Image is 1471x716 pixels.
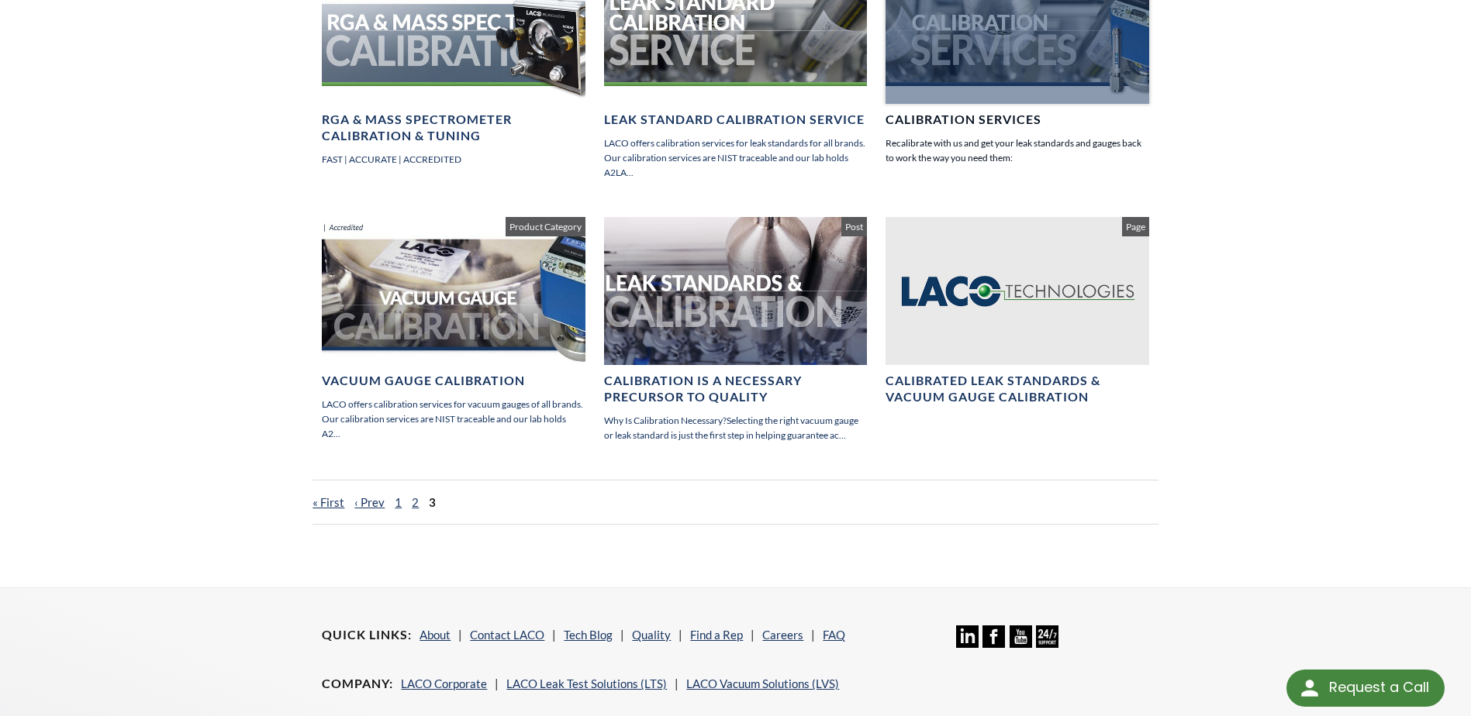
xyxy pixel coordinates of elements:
a: LACO Leak Test Solutions (LTS) [506,676,667,690]
p: FAST | ACCURATE | ACCREDITED [322,152,585,167]
a: Quality [632,628,671,642]
a: Tech Blog [564,628,613,642]
a: Find a Rep [690,628,743,642]
h4: RGA & Mass Spectrometer Calibration & Tuning [322,112,585,144]
img: round button [1297,676,1322,701]
h4: Leak Standard Calibration Service [604,112,867,128]
h4: Quick Links [322,627,412,643]
img: 24/7 Support Icon [1036,625,1058,648]
a: ‹ Prev [354,495,385,509]
a: Contact LACO [470,628,544,642]
a: Calibrated Leak Standards & Vacuum Gauge Calibration Page [886,217,1148,405]
p: Why Is Calibration Necessary?Selecting the right vacuum gauge or leak standard is just the first ... [604,413,867,442]
a: Calibration is a Necessary Precursor to Quality Why Is Calibration Necessary?Selecting the right ... [604,217,867,442]
p: LACO offers calibration services for vacuum gauges of all brands. Our calibration services are NI... [322,397,585,442]
h4: Calibrated Leak Standards & Vacuum Gauge Calibration [886,373,1148,405]
a: Vacuum Gauge Calibration LACO offers calibration services for vacuum gauges of all brands. Our ca... [322,217,585,441]
nav: pager [313,480,1158,525]
a: LACO Vacuum Solutions (LVS) [686,676,839,690]
span: product Category [506,217,585,236]
a: Careers [762,628,803,642]
p: LACO offers calibration services for leak standards for all brands. Our calibration services are ... [604,136,867,181]
h4: Company [322,676,393,692]
div: Request a Call [1286,670,1445,707]
a: « First [313,495,344,509]
a: 24/7 Support [1036,636,1058,650]
p: Recalibrate with us and get your leak standards and gauges back to work the way you need them: [886,136,1148,165]
span: 3 [429,495,436,509]
a: About [420,628,451,642]
a: 1 [395,495,402,509]
a: 2 [412,495,419,509]
h4: Calibration Services [886,112,1148,128]
h4: Calibration is a Necessary Precursor to Quality [604,373,867,405]
div: Request a Call [1329,670,1429,705]
span: Page [1122,217,1149,236]
a: FAQ [823,628,845,642]
h4: Vacuum Gauge Calibration [322,373,585,389]
span: Post [841,217,867,236]
a: LACO Corporate [401,676,487,690]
